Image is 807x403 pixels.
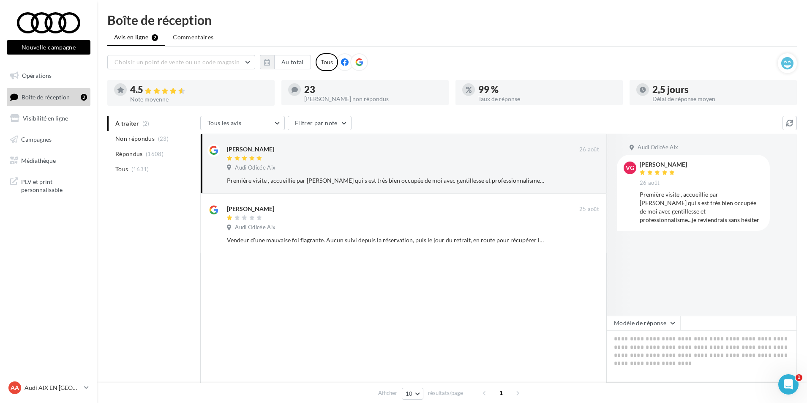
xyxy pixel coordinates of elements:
[478,85,616,94] div: 99 %
[107,14,797,26] div: Boîte de réception
[5,152,92,170] a: Médiathèque
[640,162,687,167] div: [PERSON_NAME]
[21,136,52,143] span: Campagnes
[107,55,255,69] button: Choisir un point de vente ou un code magasin
[21,156,56,164] span: Médiathèque
[131,166,149,173] span: (1631)
[23,115,68,122] span: Visibilité en ligne
[227,176,544,185] div: Première visite , accueillie par [PERSON_NAME] qui s est très bien occupée de moi avec gentilless...
[5,110,92,127] a: Visibilité en ligne
[579,206,599,213] span: 25 août
[235,164,275,172] span: Audi Odicée Aix
[115,58,240,66] span: Choisir un point de vente ou un code magasin
[652,85,790,94] div: 2,5 jours
[130,85,268,95] div: 4.5
[778,374,799,395] iframe: Intercom live chat
[494,386,508,400] span: 1
[304,96,442,102] div: [PERSON_NAME] non répondus
[626,164,634,172] span: vG
[115,165,128,173] span: Tous
[640,179,660,187] span: 26 août
[81,94,87,101] div: 2
[207,119,242,126] span: Tous les avis
[115,150,143,158] span: Répondus
[173,33,213,41] span: Commentaires
[652,96,790,102] div: Délai de réponse moyen
[304,85,442,94] div: 23
[146,151,164,157] span: (1608)
[227,236,544,244] div: Vendeur d'une mauvaise foi flagrante. Aucun suivi depuis la réservation, puis le jour du retrait,...
[5,131,92,148] a: Campagnes
[5,88,92,106] a: Boîte de réception2
[316,53,338,71] div: Tous
[478,96,616,102] div: Taux de réponse
[5,173,92,197] a: PLV et print personnalisable
[25,384,81,392] p: Audi AIX EN [GEOGRAPHIC_DATA]
[607,316,680,330] button: Modèle de réponse
[378,389,397,397] span: Afficher
[402,388,423,400] button: 10
[640,190,763,224] div: Première visite , accueillie par [PERSON_NAME] qui s est très bien occupée de moi avec gentilless...
[235,224,275,231] span: Audi Odicée Aix
[115,134,155,143] span: Non répondus
[5,67,92,85] a: Opérations
[22,93,70,100] span: Boîte de réception
[22,72,52,79] span: Opérations
[406,390,413,397] span: 10
[260,55,311,69] button: Au total
[7,380,90,396] a: AA Audi AIX EN [GEOGRAPHIC_DATA]
[158,135,169,142] span: (23)
[274,55,311,69] button: Au total
[579,146,599,154] span: 26 août
[638,144,678,151] span: Audi Odicée Aix
[200,116,285,130] button: Tous les avis
[130,96,268,102] div: Note moyenne
[11,384,19,392] span: AA
[796,374,802,381] span: 1
[21,176,87,194] span: PLV et print personnalisable
[288,116,352,130] button: Filtrer par note
[428,389,463,397] span: résultats/page
[227,145,274,154] div: [PERSON_NAME]
[227,205,274,213] div: [PERSON_NAME]
[7,40,90,55] button: Nouvelle campagne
